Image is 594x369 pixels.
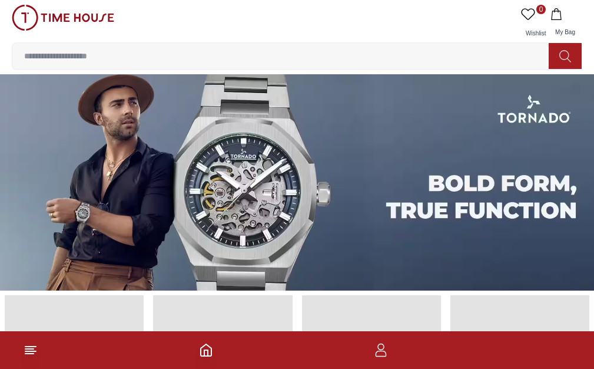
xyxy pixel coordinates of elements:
[199,343,213,357] a: Home
[548,5,582,42] button: My Bag
[550,29,580,35] span: My Bag
[519,5,548,42] a: 0Wishlist
[12,5,114,31] img: ...
[536,5,546,14] span: 0
[521,30,550,37] span: Wishlist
